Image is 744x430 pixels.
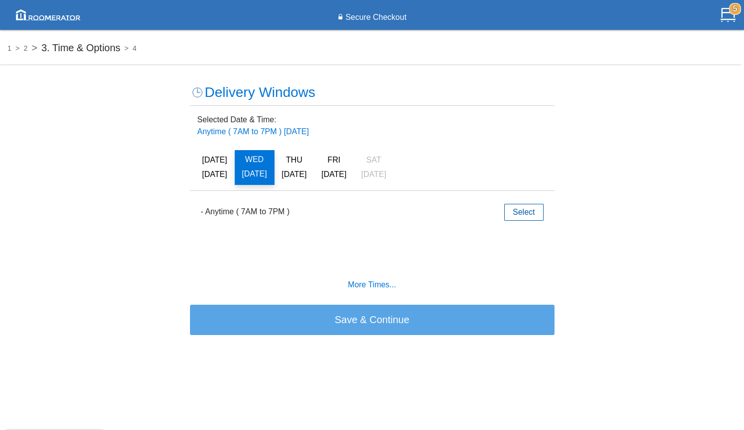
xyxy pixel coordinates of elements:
img: roomerator-logo.png [12,6,84,24]
button: THU[DATE] [275,151,314,185]
label: - Anytime ( 7AM to 7PM ) [201,206,290,218]
strong: 5 [729,3,741,15]
h6: More Times... [197,280,547,289]
span: [DATE] [242,170,267,178]
span: [DATE] [281,170,306,178]
label: Secure Checkout [343,11,407,23]
span: [DATE] [202,170,227,178]
span: [DATE] [321,170,346,178]
h6: [DATE] [200,156,230,165]
h5: 4 [120,42,136,53]
img: Cart.svg [721,7,736,22]
button: [DATE][DATE] [195,151,235,185]
h6: FRI [319,156,349,165]
h6: WED [240,155,270,164]
h5: 1 [7,42,11,53]
h6: SAT [359,156,389,165]
h5: 2 [11,42,27,53]
h5: 3. Time & Options [27,42,120,53]
button: Save & Continue [190,305,555,335]
h6: THU [279,156,309,165]
span: [DATE] [361,170,386,178]
img: Lock [338,14,343,21]
button: FRI[DATE] [314,151,354,185]
div: Anytime ( 7AM to 7PM ) [DATE] [197,126,547,138]
button: Select [504,204,543,221]
button: WED[DATE] [235,150,275,185]
h3: Delivery Windows [190,85,524,101]
button: SAT[DATE] [354,151,394,185]
div: Selected Date & Time: [190,106,555,146]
